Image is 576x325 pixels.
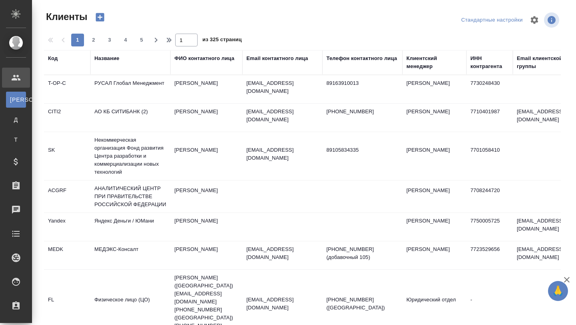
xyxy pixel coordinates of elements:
[90,181,170,213] td: АНАЛИТИЧЕСКИЙ ЦЕНТР ПРИ ПРАВИТЕЛЬСТВЕ РОССИЙСКОЙ ФЕДЕРАЦИИ
[402,183,466,211] td: [PERSON_NAME]
[44,241,90,269] td: MEDK
[170,183,242,211] td: [PERSON_NAME]
[544,12,561,28] span: Посмотреть информацию
[402,104,466,132] td: [PERSON_NAME]
[44,213,90,241] td: Yandex
[174,54,234,62] div: ФИО контактного лица
[90,132,170,180] td: Некоммерческая организация Фонд развития Центра разработки и коммерциализации новых технологий
[402,142,466,170] td: [PERSON_NAME]
[170,213,242,241] td: [PERSON_NAME]
[326,296,398,312] p: [PHONE_NUMBER] ([GEOGRAPHIC_DATA])
[6,92,26,108] a: [PERSON_NAME]
[135,34,148,46] button: 5
[44,10,87,23] span: Клиенты
[326,146,398,154] p: 89105834335
[44,104,90,132] td: CITI2
[551,283,565,299] span: 🙏
[246,245,318,261] p: [EMAIL_ADDRESS][DOMAIN_NAME]
[48,54,58,62] div: Код
[119,34,132,46] button: 4
[6,132,26,148] a: Т
[548,281,568,301] button: 🙏
[90,75,170,103] td: РУСАЛ Глобал Менеджмент
[119,36,132,44] span: 4
[466,213,513,241] td: 7750005725
[466,241,513,269] td: 7723529656
[44,75,90,103] td: T-OP-C
[90,10,110,24] button: Создать
[170,241,242,269] td: [PERSON_NAME]
[246,54,308,62] div: Email контактного лица
[90,213,170,241] td: Яндекс Деньги / ЮМани
[170,142,242,170] td: [PERSON_NAME]
[525,10,544,30] span: Настроить таблицу
[466,183,513,211] td: 7708244720
[170,104,242,132] td: [PERSON_NAME]
[466,104,513,132] td: 7710401987
[202,35,242,46] span: из 325 страниц
[135,36,148,44] span: 5
[10,96,22,104] span: [PERSON_NAME]
[246,296,318,312] p: [EMAIL_ADDRESS][DOMAIN_NAME]
[6,112,26,128] a: Д
[10,116,22,124] span: Д
[402,241,466,269] td: [PERSON_NAME]
[326,245,398,261] p: [PHONE_NUMBER] (добавочный 105)
[466,75,513,103] td: 7730248430
[459,14,525,26] div: split button
[87,34,100,46] button: 2
[406,54,462,70] div: Клиентский менеджер
[44,183,90,211] td: ACGRF
[402,213,466,241] td: [PERSON_NAME]
[90,241,170,269] td: МЕДЭКС-Консалт
[87,36,100,44] span: 2
[103,36,116,44] span: 3
[402,75,466,103] td: [PERSON_NAME]
[44,142,90,170] td: SK
[103,34,116,46] button: 3
[246,79,318,95] p: [EMAIL_ADDRESS][DOMAIN_NAME]
[326,108,398,116] p: [PHONE_NUMBER]
[326,54,397,62] div: Телефон контактного лица
[44,292,90,320] td: FL
[94,54,119,62] div: Название
[90,104,170,132] td: АО КБ СИТИБАНК (2)
[470,54,509,70] div: ИНН контрагента
[466,142,513,170] td: 7701058410
[170,75,242,103] td: [PERSON_NAME]
[90,292,170,320] td: Физическое лицо (ЦО)
[246,146,318,162] p: [EMAIL_ADDRESS][DOMAIN_NAME]
[246,108,318,124] p: [EMAIL_ADDRESS][DOMAIN_NAME]
[10,136,22,144] span: Т
[326,79,398,87] p: 89163910013
[402,292,466,320] td: Юридический отдел
[466,292,513,320] td: -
